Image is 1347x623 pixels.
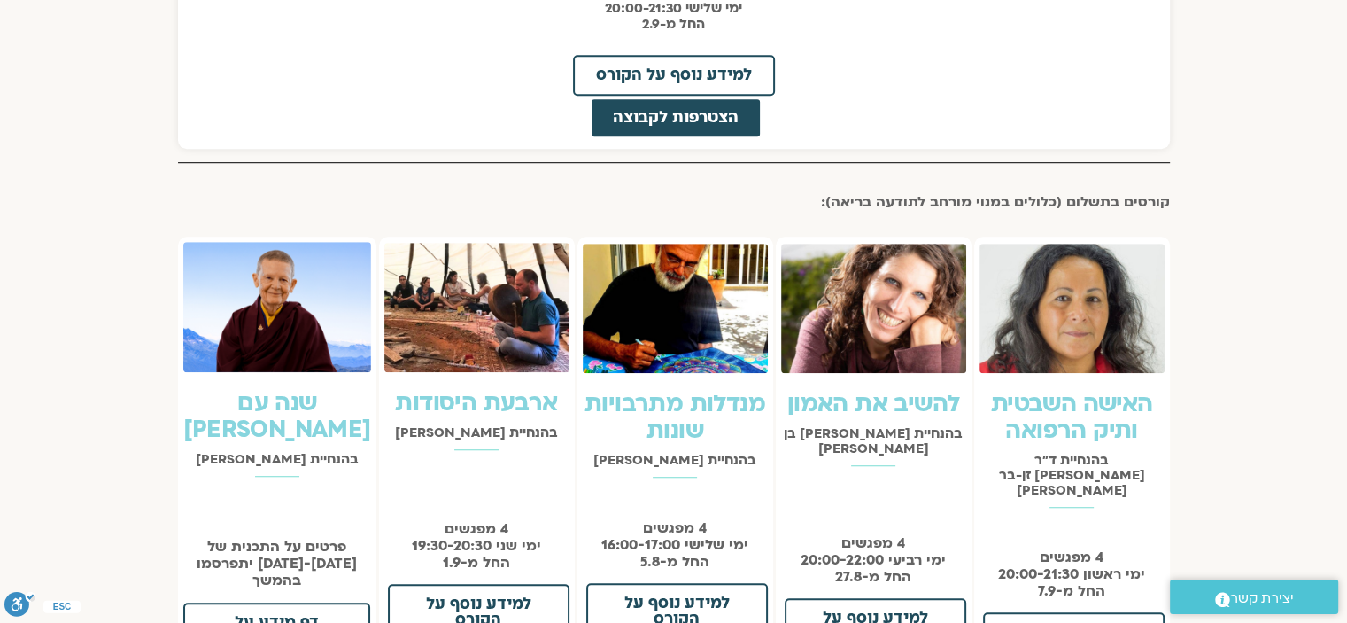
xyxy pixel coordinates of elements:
span: הצטרפות לקבוצה [613,110,739,126]
span: יצירת קשר [1230,587,1294,611]
h2: קורסים בתשלום (כלולים במנוי מורחב לתודעה בריאה): [178,194,1170,210]
h2: בהנחיית [PERSON_NAME] [183,452,370,467]
a: הצטרפות לקבוצה [590,97,762,138]
a: להשיב את האמון [787,388,960,420]
span: למידע נוסף על הקורס [596,67,752,83]
h2: בהנחיית [PERSON_NAME] [583,453,768,468]
strong: החל מ-2.9 [642,15,705,33]
p: 4 מפגשים ימי שלישי 16:00-17:00 החל מ-5.8 [583,520,768,571]
a: למידע נוסף על הקורס [573,55,775,96]
h2: בהנחיית ד"ר [PERSON_NAME] זן-בר [PERSON_NAME] [979,453,1165,498]
h2: בהנחיית [PERSON_NAME] [384,425,569,440]
a: האישה השבטית ותיק הרפואה [991,388,1153,447]
a: ארבעת היסודות [395,387,557,419]
p: 4 מפגשים ימי שני 19:30-20:30 החל מ-1.9 [384,521,569,572]
h2: בהנחיית [PERSON_NAME] בן [PERSON_NAME] [781,426,966,456]
a: יצירת קשר [1170,580,1338,614]
a: שנה עם [PERSON_NAME] [183,387,370,446]
p: פרטים על התכנית של [DATE]-[DATE] יתפרסמו בהמשך [183,539,370,589]
p: 4 מפגשים ימי רביעי 20:00-22:00 החל מ-27.8 [781,535,966,586]
p: 4 מפגשים ימי ראשון 20:00-21:30 החל מ-7.9 [979,549,1165,600]
a: מנדלות מתרבויות שונות [584,388,765,447]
